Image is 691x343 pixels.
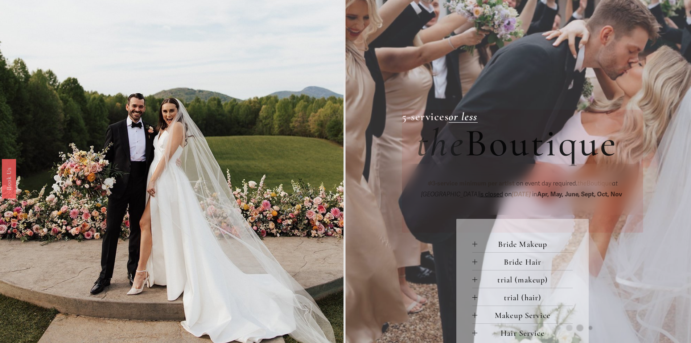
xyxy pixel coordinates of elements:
a: or less [449,110,478,123]
span: is closed [479,191,503,198]
span: Bride Hair [477,257,573,267]
span: trial (makeup) [477,275,573,285]
button: trial (makeup) [472,270,573,288]
strong: 3-service minimum per artist [432,180,515,187]
span: Makeup Service [477,310,573,320]
button: trial (hair) [472,288,573,306]
em: [DATE] [512,191,531,198]
span: trial (hair) [477,293,573,302]
span: in [531,191,624,198]
button: Bride Hair [472,253,573,270]
button: Hair Service [472,324,573,341]
a: Book Us [2,159,16,198]
button: Bride Makeup [472,235,573,252]
em: ✽ [427,180,432,187]
em: the [416,120,465,167]
span: Boutique [577,180,612,187]
span: Hair Service [477,328,573,338]
span: on event day required. [515,180,577,187]
strong: Apr, May, June, Sept, Oct, Nov [537,191,622,198]
strong: 5-services [402,110,449,123]
em: the [577,180,587,187]
span: Boutique [465,120,618,167]
button: Makeup Service [472,306,573,323]
p: on [416,178,629,200]
span: Bride Makeup [477,239,573,249]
